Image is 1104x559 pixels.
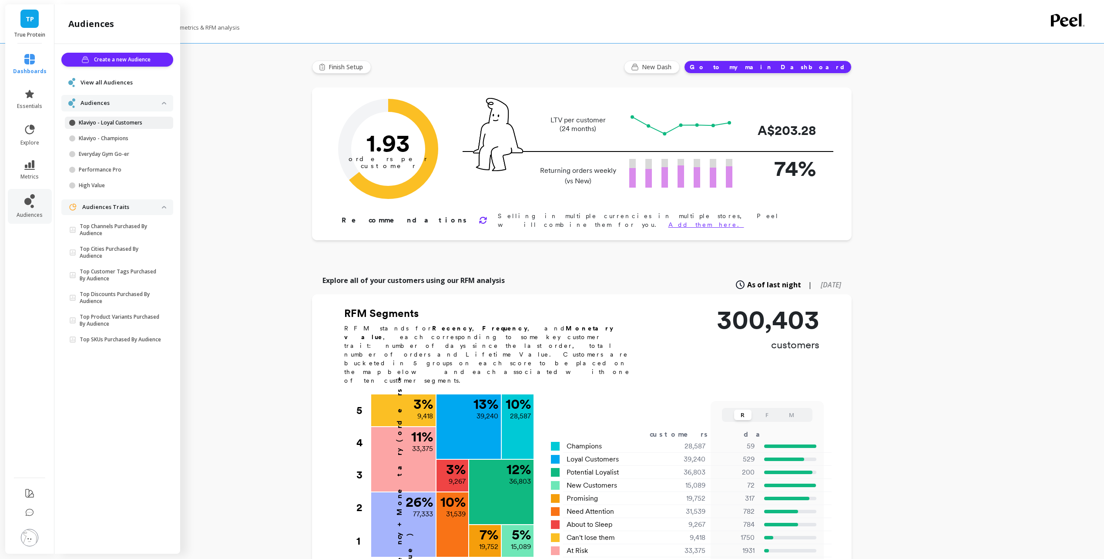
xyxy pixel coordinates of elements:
span: About to Sleep [567,519,612,530]
p: 10 % [440,495,466,509]
p: 300,403 [717,306,819,333]
div: 9,418 [654,532,716,543]
text: 1.93 [366,128,410,157]
button: Create a new Audience [61,53,173,67]
p: Explore all of your customers using our RFM analysis [322,275,505,286]
p: 3 % [413,397,433,411]
span: At Risk [567,546,588,556]
p: 782 [716,506,755,517]
img: pal seatted on line [473,98,523,171]
div: 1 [356,525,370,558]
button: Finish Setup [312,61,371,74]
p: 15,089 [511,542,531,552]
a: Add them here. [668,221,744,228]
p: 7 % [480,528,498,542]
div: 39,240 [654,454,716,465]
div: 15,089 [654,480,716,491]
p: 11 % [411,430,433,444]
span: Potential Loyalist [567,467,619,478]
p: Top SKUs Purchased By Audience [80,336,161,343]
span: View all Audiences [81,78,133,87]
p: Top Product Variants Purchased By Audience [80,313,162,327]
p: 5 % [512,528,531,542]
div: 31,539 [654,506,716,517]
div: 36,803 [654,467,716,478]
span: Create a new Audience [94,55,153,64]
p: Selling in multiple currencies in multiple stores, Peel will combine them for you. [498,212,824,229]
span: As of last night [747,279,801,290]
span: dashboards [13,68,47,75]
p: 13 % [473,397,498,411]
p: 31,539 [446,509,466,519]
p: 72 [716,480,755,491]
p: 19,752 [479,542,498,552]
span: New Dash [642,63,674,71]
div: 3 [356,459,370,491]
span: [DATE] [821,280,841,290]
p: Performance Pro [79,166,162,173]
span: audiences [17,212,43,219]
a: View all Audiences [81,78,166,87]
p: RFM stands for , , and , each corresponding to some key customer trait: number of days since the ... [344,324,640,385]
div: 33,375 [654,546,716,556]
button: New Dash [624,61,680,74]
p: 10 % [506,397,531,411]
h2: audiences [68,18,114,30]
button: Go to my main Dashboard [684,61,852,74]
tspan: orders per [349,155,428,163]
p: 28,587 [510,411,531,421]
span: Need Attention [567,506,614,517]
span: essentials [17,103,42,110]
div: customers [650,429,720,440]
p: 33,375 [412,444,433,454]
img: down caret icon [162,102,166,104]
div: 2 [356,492,370,524]
p: Klaviyo - Loyal Customers [79,119,162,126]
img: down caret icon [162,206,166,209]
p: 59 [716,441,755,451]
p: Top Discounts Purchased By Audience [80,291,162,305]
p: Everyday Gym Go-er [79,151,162,158]
span: Loyal Customers [567,454,619,465]
p: LTV per customer (24 months) [537,116,619,133]
div: 19,752 [654,493,716,504]
p: 3 % [446,462,466,476]
p: 39,240 [476,411,498,421]
h2: RFM Segments [344,306,640,320]
span: metrics [20,173,39,180]
b: Frequency [482,325,527,332]
p: 200 [716,467,755,478]
p: 9,267 [449,476,466,487]
p: Klaviyo - Champions [79,135,162,142]
img: navigation item icon [68,98,75,108]
span: Can't lose them [567,532,615,543]
p: 1750 [716,532,755,543]
p: Returning orders weekly (vs New) [537,165,619,186]
p: Audiences Traits [82,203,162,212]
img: profile picture [21,529,38,546]
b: Recency [432,325,472,332]
p: High Value [79,182,162,189]
p: A$203.28 [746,121,816,140]
p: Audiences [81,99,162,108]
p: 26 % [406,495,433,509]
p: customers [717,338,819,352]
p: 529 [716,454,755,465]
p: Top Channels Purchased By Audience [80,223,162,237]
p: Top Cities Purchased By Audience [80,246,162,259]
img: navigation item icon [68,78,75,87]
p: 12 % [507,462,531,476]
button: R [734,410,752,420]
div: 4 [356,427,370,459]
p: 1931 [716,546,755,556]
span: Promising [567,493,598,504]
p: 317 [716,493,755,504]
p: Recommendations [342,215,468,226]
img: navigation item icon [68,203,77,212]
p: 74% [746,152,816,185]
p: 77,333 [413,509,433,519]
p: 784 [716,519,755,530]
div: 28,587 [654,441,716,451]
div: days [744,429,779,440]
div: 9,267 [654,519,716,530]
